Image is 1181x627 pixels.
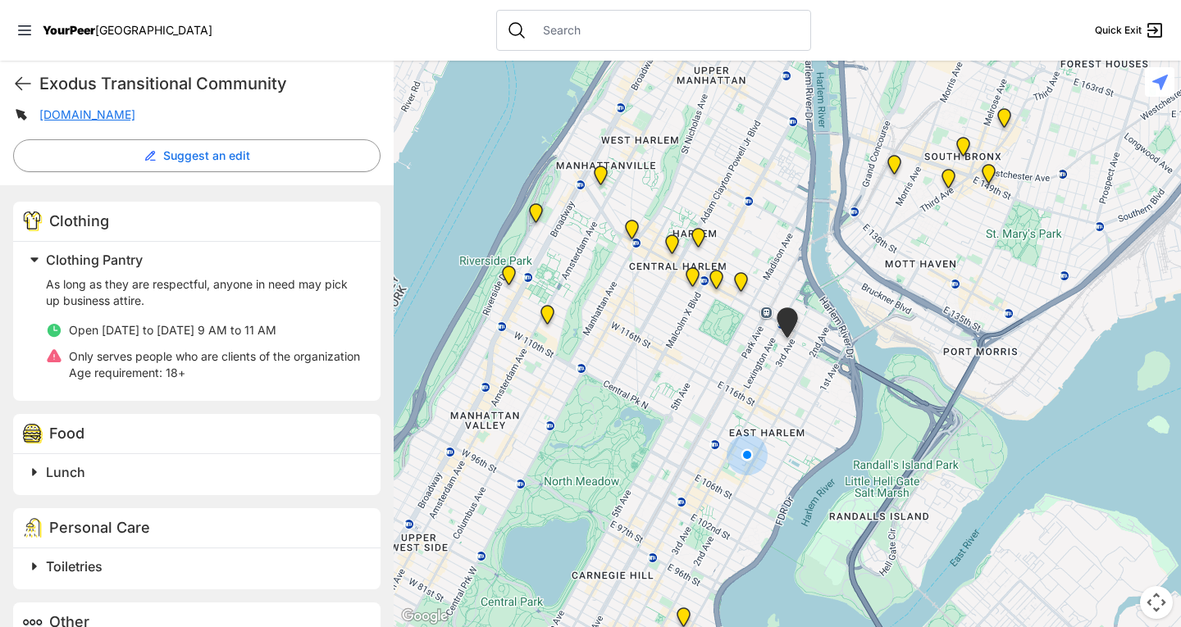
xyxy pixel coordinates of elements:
[1140,586,1173,619] button: Map camera controls
[13,139,381,172] button: Suggest an edit
[49,425,84,442] span: Food
[688,228,709,254] div: Manhattan
[69,366,162,379] span: Age requirement:
[526,203,546,229] div: Manhattan
[978,164,999,190] div: The Bronx Pride Center
[537,305,558,331] div: The Cathedral Church of St. John the Divine
[69,323,276,337] span: Open [DATE] to [DATE] 9 AM to 11 AM
[49,519,150,536] span: Personal Care
[727,434,768,475] div: You are here!
[163,148,250,164] span: Suggest an edit
[533,22,800,39] input: Search
[1095,24,1142,37] span: Quick Exit
[46,276,361,309] p: As long as they are respectful, anyone in need may pick up business attire.
[398,606,452,627] a: Open this area in Google Maps (opens a new window)
[43,25,212,35] a: YourPeer[GEOGRAPHIC_DATA]
[95,23,212,37] span: [GEOGRAPHIC_DATA]
[398,606,452,627] img: Google
[499,266,519,292] div: Ford Hall
[662,234,682,261] div: Uptown/Harlem DYCD Youth Drop-in Center
[39,72,381,95] h1: Exodus Transitional Community
[622,220,642,246] div: The PILLARS – Holistic Recovery Support
[39,107,135,121] a: [DOMAIN_NAME]
[69,365,360,381] p: 18+
[1095,20,1165,40] a: Quick Exit
[46,252,143,268] span: Clothing Pantry
[43,23,95,37] span: YourPeer
[46,558,103,575] span: Toiletries
[773,307,801,344] div: Main Location
[731,272,751,298] div: East Harlem
[884,155,905,181] div: Harm Reduction Center
[994,108,1015,134] div: Bronx Youth Center (BYC)
[953,137,974,163] div: The Bronx
[46,464,85,480] span: Lunch
[49,212,109,229] span: Clothing
[69,349,360,363] span: Only serves people who are clients of the organization
[706,270,727,296] div: Manhattan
